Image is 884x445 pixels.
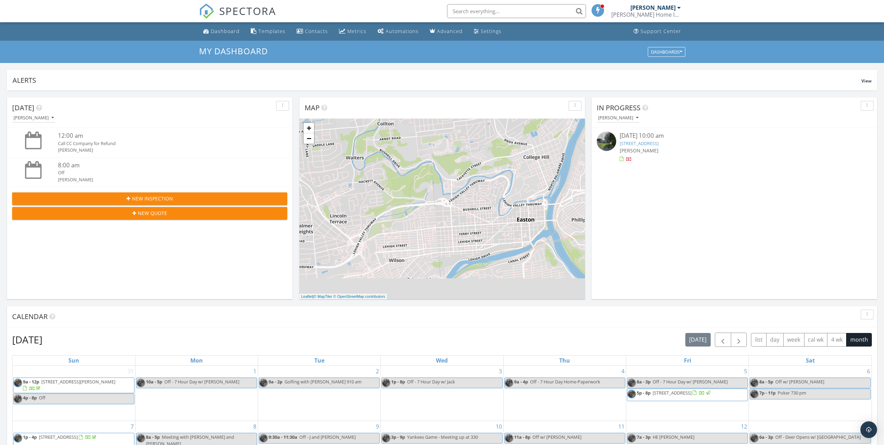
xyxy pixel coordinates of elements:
[164,379,239,385] span: Off - 7 Hour Day w/ [PERSON_NAME]
[336,25,369,38] a: Metrics
[138,209,167,217] span: New Quote
[861,78,871,84] span: View
[532,434,581,440] span: Off w/ [PERSON_NAME]
[481,28,502,34] div: Settings
[14,434,22,443] img: cover_photo.jpg
[13,366,135,421] td: Go to August 31, 2025
[514,379,528,385] span: 9a - 4p
[41,379,115,385] span: [STREET_ADDRESS][PERSON_NAME]
[13,76,861,85] div: Alerts
[627,389,748,401] a: 5p - 8p [STREET_ADDRESS]
[731,333,747,347] button: Next month
[146,379,162,385] span: 10a - 5p
[685,333,711,347] button: [DATE]
[248,25,288,38] a: Templates
[23,395,37,401] span: 4p - 8p
[627,434,636,443] img: cover_photo.jpg
[620,366,626,377] a: Go to September 4, 2025
[715,333,731,347] button: Previous month
[252,366,258,377] a: Go to September 1, 2025
[381,366,503,421] td: Go to September 3, 2025
[301,294,313,299] a: Leaflet
[804,333,828,347] button: cal wk
[637,390,711,396] a: 5p - 8p [STREET_ADDRESS]
[252,421,258,432] a: Go to September 8, 2025
[14,379,22,387] img: cover_photo.jpg
[860,421,877,438] div: Open Intercom Messenger
[503,366,626,421] td: Go to September 4, 2025
[58,132,264,140] div: 12:00 am
[630,4,676,11] div: [PERSON_NAME]
[627,390,636,398] img: cover_photo.jpg
[653,379,728,385] span: Off - 7 Hour Day w/ [PERSON_NAME]
[382,434,390,443] img: cover_photo.jpg
[39,434,78,440] span: [STREET_ADDRESS]
[146,434,160,440] span: 8a - 5p
[514,434,530,440] span: 11a - 8p
[683,356,693,365] a: Friday
[558,356,571,365] a: Thursday
[627,379,636,387] img: cover_photo.jpg
[58,176,264,183] div: [PERSON_NAME]
[751,333,767,347] button: list
[23,434,98,440] a: 1p - 4p [STREET_ADDRESS]
[648,47,685,57] button: Dashboards
[620,147,659,154] span: [PERSON_NAME]
[631,25,684,38] a: Support Center
[750,434,759,443] img: cover_photo.jpg
[427,25,465,38] a: Advanced
[67,356,81,365] a: Sunday
[846,333,872,347] button: month
[268,434,297,440] span: 9:30a - 11:30a
[259,434,268,443] img: cover_photo.jpg
[58,147,264,153] div: [PERSON_NAME]
[14,116,54,120] div: [PERSON_NAME]
[775,434,861,440] span: Off - Deer Opens w/ [GEOGRAPHIC_DATA]
[866,366,871,377] a: Go to September 6, 2025
[12,333,42,347] h2: [DATE]
[199,3,214,19] img: The Best Home Inspection Software - Spectora
[299,294,387,300] div: |
[597,132,872,162] a: [DATE] 10:00 am [STREET_ADDRESS] [PERSON_NAME]
[347,28,366,34] div: Metrics
[374,366,380,377] a: Go to September 2, 2025
[617,421,626,432] a: Go to September 11, 2025
[14,395,22,403] img: cover_photo.jpg
[259,379,268,387] img: cover_photo.jpg
[437,28,463,34] div: Advanced
[12,192,287,205] button: New Inspection
[39,395,46,401] span: Off
[304,123,314,133] a: Zoom in
[759,379,773,385] span: 8a - 5p
[783,333,804,347] button: week
[637,379,651,385] span: 8a - 3p
[775,379,824,385] span: Off w/ [PERSON_NAME]
[827,333,846,347] button: 4 wk
[391,379,405,385] span: 1p - 8p
[620,140,659,146] a: [STREET_ADDRESS]
[494,421,503,432] a: Go to September 10, 2025
[637,390,651,396] span: 5p - 8p
[597,103,641,112] span: In Progress
[258,366,381,421] td: Go to September 2, 2025
[375,25,421,38] a: Automations (Basic)
[750,390,759,398] img: cover_photo.jpg
[12,312,48,321] span: Calendar
[598,116,638,120] div: [PERSON_NAME]
[749,366,871,421] td: Go to September 6, 2025
[137,379,145,387] img: cover_photo.jpg
[620,132,849,140] div: [DATE] 10:00 am
[23,434,37,440] span: 1p - 4p
[653,434,694,440] span: HE [PERSON_NAME]
[759,434,773,440] span: 6a - 3p
[641,28,681,34] div: Support Center
[407,434,478,440] span: Yankees Game - Meeting up at 330
[597,113,640,123] button: [PERSON_NAME]
[23,379,115,391] a: 9a - 12p [STREET_ADDRESS][PERSON_NAME]
[471,25,504,38] a: Settings
[199,45,268,57] span: My Dashboard
[766,333,784,347] button: day
[759,390,776,396] span: 7p - 11p
[804,356,816,365] a: Saturday
[258,28,286,34] div: Templates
